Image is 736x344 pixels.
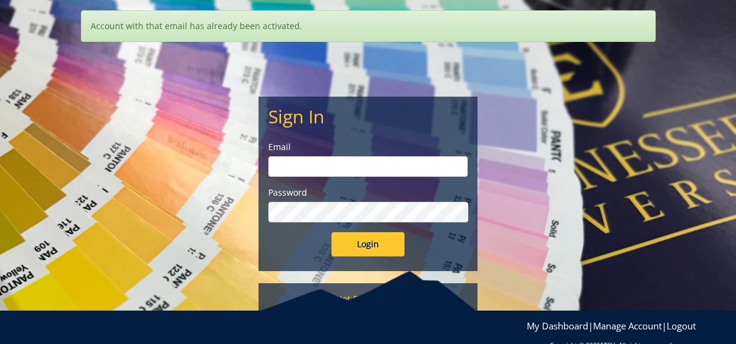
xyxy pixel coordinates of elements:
a: My Dashboard [527,320,588,332]
h2: Sign In [268,106,468,126]
a: Manage Account [593,320,662,332]
input: Login [332,232,404,256]
label: Password [268,187,468,199]
div: Account with that email has already been activated. [81,10,656,42]
label: Email [268,141,468,153]
a: Logout [667,320,696,332]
